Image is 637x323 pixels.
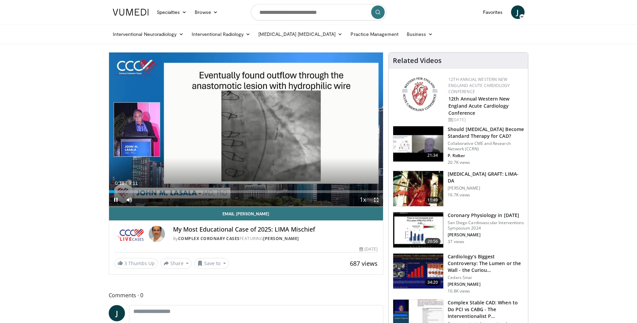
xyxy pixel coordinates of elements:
a: 34:20 Cardiology’s Biggest Controversy: The Lumen or the Wall - the Curiou… Cedars Sinai [PERSON_... [393,253,524,294]
span: 0:11 [115,180,124,186]
a: [MEDICAL_DATA] [MEDICAL_DATA] [254,27,346,41]
p: P. Ridker [448,153,524,158]
h3: Should [MEDICAL_DATA] Become Standard Therapy for CAD? [448,126,524,139]
span: Comments 0 [109,291,384,300]
img: feAgcbrvkPN5ynqH4xMDoxOjA4MTsiGN.150x105_q85_crop-smart_upscale.jpg [393,171,443,206]
a: [PERSON_NAME] [263,236,299,241]
p: San Diego Cardiovascular Interventions Symposium 2024 [448,220,524,231]
img: VuMedi Logo [113,9,149,16]
a: 3 Thumbs Up [114,258,158,268]
a: Specialties [153,5,191,19]
span: 20:56 [425,238,441,245]
a: Business [403,27,437,41]
a: 20:56 Coronary Physiology in [DATE] San Diego Cardiovascular Interventions Symposium 2024 [PERSON... [393,212,524,248]
span: / [126,180,127,186]
button: Fullscreen [369,193,383,207]
h3: [MEDICAL_DATA] GRAFT: LIMA-DA [448,171,524,184]
div: By FEATURING [173,236,378,242]
button: Mute [123,193,136,207]
img: Complex Coronary Cases [114,226,146,242]
h3: Coronary Physiology in [DATE] [448,212,524,219]
span: 11:49 [425,197,441,203]
a: Practice Management [346,27,402,41]
img: eb63832d-2f75-457d-8c1a-bbdc90eb409c.150x105_q85_crop-smart_upscale.jpg [393,126,443,161]
a: Browse [191,5,222,19]
span: 34:20 [425,279,441,286]
p: [PERSON_NAME] [448,232,524,238]
button: Playback Rate [356,193,369,207]
img: d453240d-5894-4336-be61-abca2891f366.150x105_q85_crop-smart_upscale.jpg [393,254,443,289]
a: 21:34 Should [MEDICAL_DATA] Become Standard Therapy for CAD? Collaborative CME and Research Netwo... [393,126,524,165]
h4: My Most Educational Case of 2025: LIMA Mischief [173,226,378,233]
p: [PERSON_NAME] [448,282,524,287]
span: 9:11 [129,180,138,186]
a: Email [PERSON_NAME] [109,207,383,220]
button: Save to [194,258,229,269]
img: d02e6d71-9921-427a-ab27-a615a15c5bda.150x105_q85_crop-smart_upscale.jpg [393,212,443,247]
p: Cedars Sinai [448,275,524,280]
a: Interventional Neuroradiology [109,27,188,41]
span: 21:34 [425,152,441,159]
a: Interventional Radiology [188,27,255,41]
h3: Complex Stable CAD: When to Do PCI vs CABG - The Interventionalist P… [448,299,524,320]
h3: Cardiology’s Biggest Controversy: The Lumen or the Wall - the Curiou… [448,253,524,274]
a: J [511,5,525,19]
p: 16.7K views [448,192,470,198]
div: Progress Bar [109,190,383,193]
img: Avatar [149,226,165,242]
p: [PERSON_NAME] [448,186,524,191]
button: Pause [109,193,123,207]
input: Search topics, interventions [251,4,386,20]
img: 0954f259-7907-4053-a817-32a96463ecc8.png.150x105_q85_autocrop_double_scale_upscale_version-0.2.png [401,77,439,112]
p: Collaborative CME and Research Network (CCRN) [448,141,524,152]
a: J [109,305,125,321]
a: Favorites [479,5,507,19]
a: Complex Coronary Cases [178,236,240,241]
p: 37 views [448,239,464,244]
p: 20.7K views [448,160,470,165]
div: [DATE] [359,246,378,252]
h4: Related Videos [393,57,442,65]
div: [DATE] [448,117,523,123]
span: 3 [124,260,127,266]
video-js: Video Player [109,52,383,207]
a: 11:49 [MEDICAL_DATA] GRAFT: LIMA-DA [PERSON_NAME] 16.7K views [393,171,524,207]
a: 12th Annual Western New England Acute Cardiology Conference [448,77,510,94]
button: Share [161,258,192,269]
p: 10.8K views [448,288,470,294]
a: 12th Annual Western New England Acute Cardiology Conference [448,95,509,116]
span: 687 views [350,259,378,267]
